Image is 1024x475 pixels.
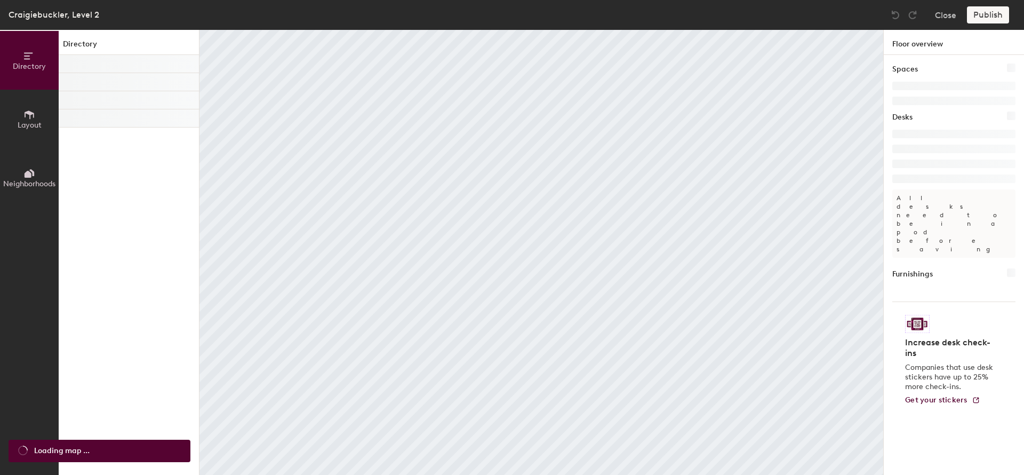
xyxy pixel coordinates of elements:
[905,315,930,333] img: Sticker logo
[18,121,42,130] span: Layout
[905,395,967,405] span: Get your stickers
[935,6,956,23] button: Close
[199,30,883,475] canvas: Map
[34,445,90,457] span: Loading map ...
[9,8,99,21] div: Craigiebuckler, Level 2
[3,179,55,188] span: Neighborhoods
[905,363,996,392] p: Companies that use desk stickers have up to 25% more check-ins.
[907,10,918,20] img: Redo
[892,189,1015,258] p: All desks need to be in a pod before saving
[905,337,996,359] h4: Increase desk check-ins
[892,112,913,123] h1: Desks
[13,62,46,71] span: Directory
[892,268,933,280] h1: Furnishings
[905,396,980,405] a: Get your stickers
[890,10,901,20] img: Undo
[892,64,918,75] h1: Spaces
[59,38,199,55] h1: Directory
[884,30,1024,55] h1: Floor overview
